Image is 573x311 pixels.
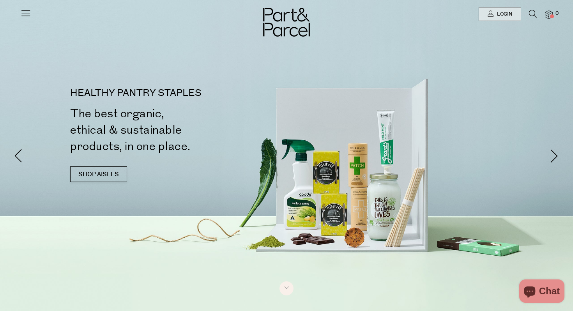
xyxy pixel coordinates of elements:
a: Login [479,7,521,21]
inbox-online-store-chat: Shopify online store chat [517,279,567,305]
img: Part&Parcel [263,8,310,37]
p: HEALTHY PANTRY STAPLES [70,88,290,98]
span: 0 [554,10,561,17]
a: 0 [545,11,553,19]
span: Login [495,11,512,18]
a: SHOP AISLES [70,166,127,182]
h2: The best organic, ethical & sustainable products, in one place. [70,106,290,155]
